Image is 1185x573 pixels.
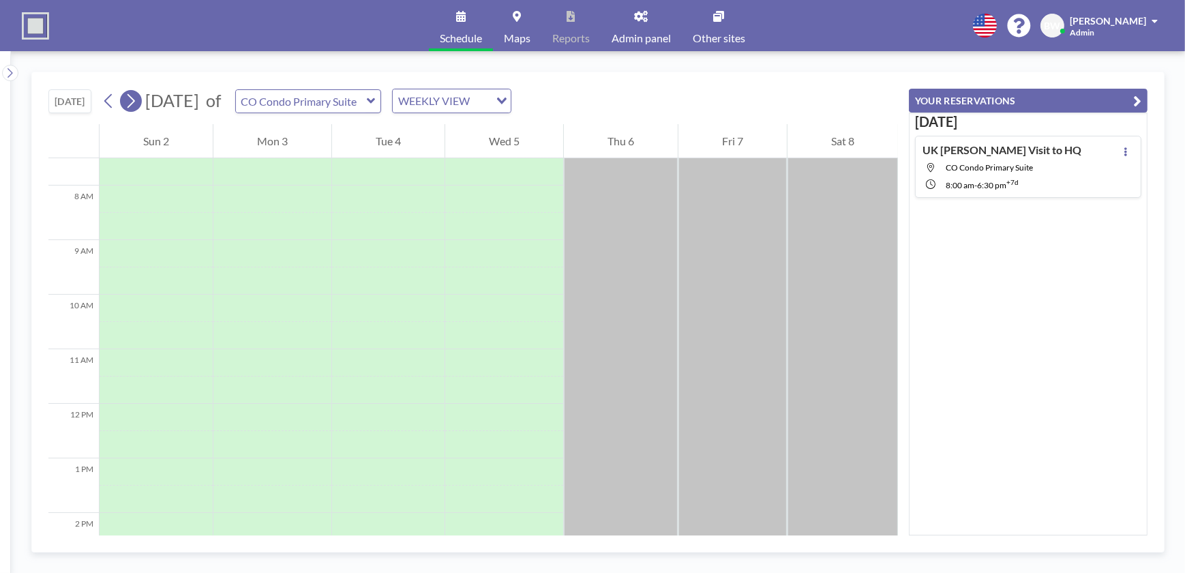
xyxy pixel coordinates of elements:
[946,162,1033,173] span: CO Condo Primary Suite
[474,92,488,110] input: Search for option
[393,89,511,113] div: Search for option
[612,33,671,44] span: Admin panel
[1045,20,1061,32] span: BW
[552,33,590,44] span: Reports
[48,89,91,113] button: [DATE]
[213,124,331,158] div: Mon 3
[48,458,99,513] div: 1 PM
[787,124,898,158] div: Sat 8
[693,33,745,44] span: Other sites
[48,404,99,458] div: 12 PM
[100,124,213,158] div: Sun 2
[48,513,99,568] div: 2 PM
[915,113,1141,130] h3: [DATE]
[922,143,1081,157] h4: UK [PERSON_NAME] Visit to HQ
[206,90,221,111] span: of
[236,90,367,113] input: CO Condo Primary Suite
[395,92,472,110] span: WEEKLY VIEW
[1070,27,1094,38] span: Admin
[445,124,563,158] div: Wed 5
[678,124,787,158] div: Fri 7
[1070,15,1146,27] span: [PERSON_NAME]
[946,180,974,190] span: 8:00 AM
[332,124,445,158] div: Tue 4
[909,89,1147,113] button: YOUR RESERVATIONS
[48,295,99,349] div: 10 AM
[977,180,1006,190] span: 6:30 PM
[1006,178,1019,186] sup: +7d
[564,124,678,158] div: Thu 6
[48,186,99,240] div: 8 AM
[440,33,482,44] span: Schedule
[504,33,530,44] span: Maps
[22,12,49,40] img: organization-logo
[48,240,99,295] div: 9 AM
[974,180,977,190] span: -
[145,90,199,111] span: [DATE]
[48,349,99,404] div: 11 AM
[48,131,99,186] div: 7 AM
